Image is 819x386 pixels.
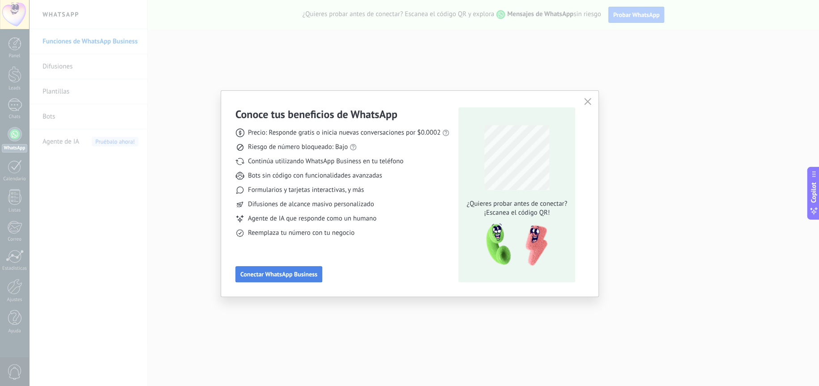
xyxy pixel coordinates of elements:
[235,107,397,121] h3: Conoce tus beneficios de WhatsApp
[235,266,322,282] button: Conectar WhatsApp Business
[464,199,570,208] span: ¿Quieres probar antes de conectar?
[464,208,570,217] span: ¡Escanea el código QR!
[240,271,317,277] span: Conectar WhatsApp Business
[248,200,374,209] span: Difusiones de alcance masivo personalizado
[248,157,403,166] span: Continúa utilizando WhatsApp Business en tu teléfono
[248,214,376,223] span: Agente de IA que responde como un humano
[248,128,441,137] span: Precio: Responde gratis o inicia nuevas conversaciones por $0.0002
[809,182,818,203] span: Copilot
[478,221,549,269] img: qr-pic-1x.png
[248,229,354,238] span: Reemplaza tu número con tu negocio
[248,186,364,195] span: Formularios y tarjetas interactivas, y más
[248,143,348,152] span: Riesgo de número bloqueado: Bajo
[248,171,382,180] span: Bots sin código con funcionalidades avanzadas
